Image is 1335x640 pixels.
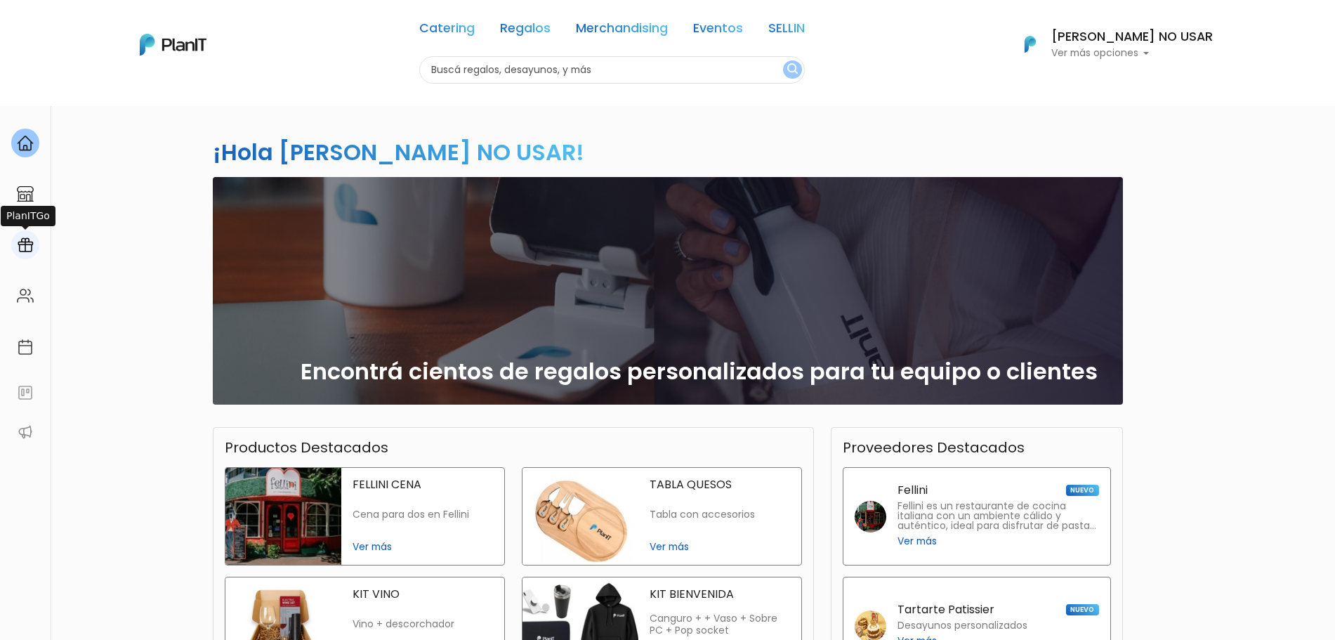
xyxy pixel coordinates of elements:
img: feedback-78b5a0c8f98aac82b08bfc38622c3050aee476f2c9584af64705fc4e61158814.svg [17,384,34,401]
strong: PLAN IT [49,114,90,126]
a: Eventos [693,22,743,39]
p: FELLINI CENA [353,479,493,490]
p: Desayunos personalizados [897,621,1027,631]
img: tabla quesos [522,468,638,565]
img: PlanIt Logo [1015,29,1046,60]
img: calendar-87d922413cdce8b2cf7b7f5f62616a5cf9e4887200fb71536465627b3292af00.svg [17,339,34,355]
img: partners-52edf745621dab592f3b2c58e3bca9d71375a7ef29c3b500c9f145b62cc070d4.svg [17,424,34,440]
div: PLAN IT Ya probaste PlanitGO? Vas a poder automatizarlas acciones de todo el año. Escribinos para... [37,98,247,187]
a: fellini cena FELLINI CENA Cena para dos en Fellini Ver más [225,467,505,566]
a: Regalos [500,22,551,39]
span: NUEVO [1066,604,1098,615]
input: Buscá regalos, desayunos, y más [419,56,805,84]
img: user_04fe99587a33b9844688ac17b531be2b.png [113,84,141,112]
button: PlanIt Logo [PERSON_NAME] NO USAR Ver más opciones [1006,26,1213,63]
div: J [37,84,247,112]
img: user_d58e13f531133c46cb30575f4d864daf.jpeg [127,70,155,98]
img: people-662611757002400ad9ed0e3c099ab2801c6687ba6c219adb57efc949bc21e19d.svg [17,287,34,304]
a: Fellini NUEVO Fellini es un restaurante de cocina italiana con un ambiente cálido y auténtico, id... [843,467,1111,566]
a: Catering [419,22,475,39]
h3: Productos Destacados [225,439,388,456]
div: PlanITGo [1,206,55,226]
span: Ver más [353,540,493,554]
img: campaigns-02234683943229c281be62815700db0a1741e53638e28bf9629b52c665b00959.svg [17,237,34,254]
p: KIT VINO [353,589,493,600]
i: send [239,211,267,228]
p: Vino + descorchador [353,618,493,630]
span: NUEVO [1066,485,1098,496]
p: Fellini [897,485,928,496]
p: TABLA QUESOS [650,479,790,490]
span: Ver más [650,540,790,554]
p: Cena para dos en Fellini [353,509,493,521]
img: PlanIt Logo [140,34,206,55]
span: Ver más [897,534,937,549]
a: SELLIN [768,22,805,39]
p: KIT BIENVENIDA [650,589,790,600]
span: J [141,84,169,112]
p: Ya probaste PlanitGO? Vas a poder automatizarlas acciones de todo el año. Escribinos para saber más! [49,129,235,176]
a: Merchandising [576,22,668,39]
h3: Proveedores Destacados [843,439,1025,456]
p: Canguro + + Vaso + Sobre PC + Pop socket [650,613,790,637]
img: fellini [855,501,886,533]
p: Fellini es un restaurante de cocina italiana con un ambiente cálido y auténtico, ideal para disfr... [897,502,1099,531]
h2: ¡Hola [PERSON_NAME] NO USAR! [213,136,584,168]
h6: [PERSON_NAME] NO USAR [1051,31,1213,44]
i: insert_emoticon [214,211,239,228]
img: home-e721727adea9d79c4d83392d1f703f7f8bce08238fde08b1acbfd93340b81755.svg [17,135,34,152]
img: search_button-432b6d5273f82d61273b3651a40e1bd1b912527efae98b1b7a1b2c0702e16a8d.svg [787,63,798,77]
p: Ver más opciones [1051,48,1213,58]
a: tabla quesos TABLA QUESOS Tabla con accesorios Ver más [522,467,802,566]
i: keyboard_arrow_down [218,107,239,128]
p: Tartarte Patissier [897,604,994,615]
p: Tabla con accesorios [650,509,790,521]
h2: Encontrá cientos de regalos personalizados para tu equipo o clientes [301,358,1098,385]
img: fellini cena [225,468,341,565]
img: marketplace-4ceaa7011d94191e9ded77b95e3339b90024bf715f7c57f8cf31f2d8c509eaba.svg [17,185,34,202]
span: ¡Escríbenos! [73,214,214,228]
